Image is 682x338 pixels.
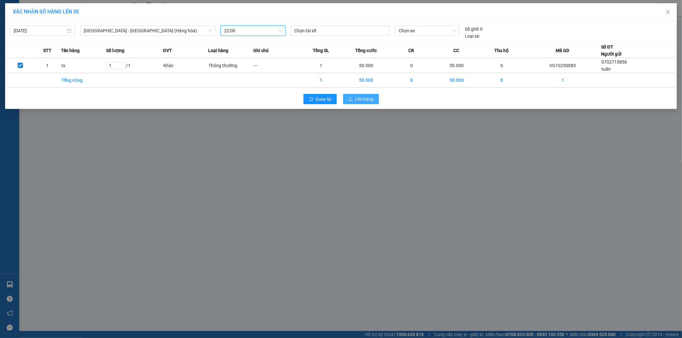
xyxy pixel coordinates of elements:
span: Chọn xe [399,26,456,35]
div: Số ĐT Người gửi [601,43,622,58]
span: CR [408,47,414,54]
span: Số ghế: [465,26,479,33]
span: Đã thu : [5,41,24,48]
span: Mã GD [556,47,569,54]
td: 50.000 [434,58,479,73]
td: 0 [479,73,524,88]
td: Khác [163,58,208,73]
button: uploadLên hàng [343,94,379,104]
div: 0933409378 [5,21,50,30]
span: Loại xe: [465,33,480,40]
span: close [665,9,670,14]
div: [PERSON_NAME] [55,5,106,20]
div: HƯNG [55,20,106,27]
span: XÁC NHẬN SỐ HÀNG LÊN XE [13,9,79,15]
span: upload [348,97,353,102]
span: tuấn [601,66,611,72]
div: 50.000 [5,40,51,48]
span: Tên hàng [61,47,80,54]
span: ĐVT [163,47,172,54]
span: down [208,29,212,33]
div: 0343899991 [55,27,106,36]
span: 22:00 [224,26,282,35]
td: Thông thường [208,58,253,73]
span: STT [43,47,51,54]
span: Tổng SL [313,47,329,54]
td: 0 [389,73,434,88]
span: Quay lại [316,96,332,103]
td: VG10250085 [524,58,601,73]
td: 50.000 [344,58,389,73]
span: 0702715856 [601,59,627,65]
div: Vạn Giã [5,5,50,13]
td: 50.000 [434,73,479,88]
td: 1 [524,73,601,88]
span: Tổng cước [356,47,377,54]
td: tx [61,58,106,73]
div: 0 [465,26,483,33]
button: Close [659,3,677,21]
span: Ghi chú [253,47,269,54]
span: Số lượng [106,47,124,54]
td: 1 [34,58,61,73]
td: / 1 [106,58,163,73]
span: Nhận: [55,5,70,12]
td: --- [253,58,298,73]
input: 11/10/2025 [14,27,66,34]
button: rollbackQuay lại [303,94,337,104]
span: rollback [309,97,313,102]
td: Tổng cộng [61,73,106,88]
span: Gửi: [5,6,15,13]
td: 50.000 [344,73,389,88]
span: Lên hàng [355,96,374,103]
td: 1 [299,58,344,73]
span: Loại hàng [208,47,228,54]
td: 0 [389,58,434,73]
td: 0 [479,58,524,73]
div: HÙNG [5,13,50,21]
span: Thu hộ [494,47,509,54]
span: CC [454,47,459,54]
span: Ninh Hòa - Sài Gòn (Hàng hóa) [84,26,212,35]
td: 1 [299,73,344,88]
